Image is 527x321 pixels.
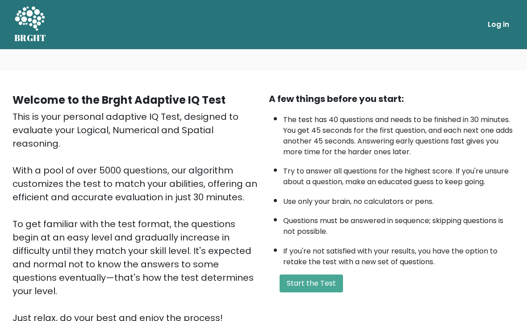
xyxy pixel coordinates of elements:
[283,211,514,237] li: Questions must be answered in sequence; skipping questions is not possible.
[283,241,514,267] li: If you're not satisfied with your results, you have the option to retake the test with a new set ...
[269,92,514,106] div: A few things before you start:
[484,16,513,34] a: Log in
[14,33,46,43] h5: BRGHT
[14,4,46,46] a: BRGHT
[280,275,343,292] button: Start the Test
[13,93,226,107] b: Welcome to the Brght Adaptive IQ Test
[283,161,514,187] li: Try to answer all questions for the highest score. If you're unsure about a question, make an edu...
[283,192,514,207] li: Use only your brain, no calculators or pens.
[283,110,514,157] li: The test has 40 questions and needs to be finished in 30 minutes. You get 45 seconds for the firs...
